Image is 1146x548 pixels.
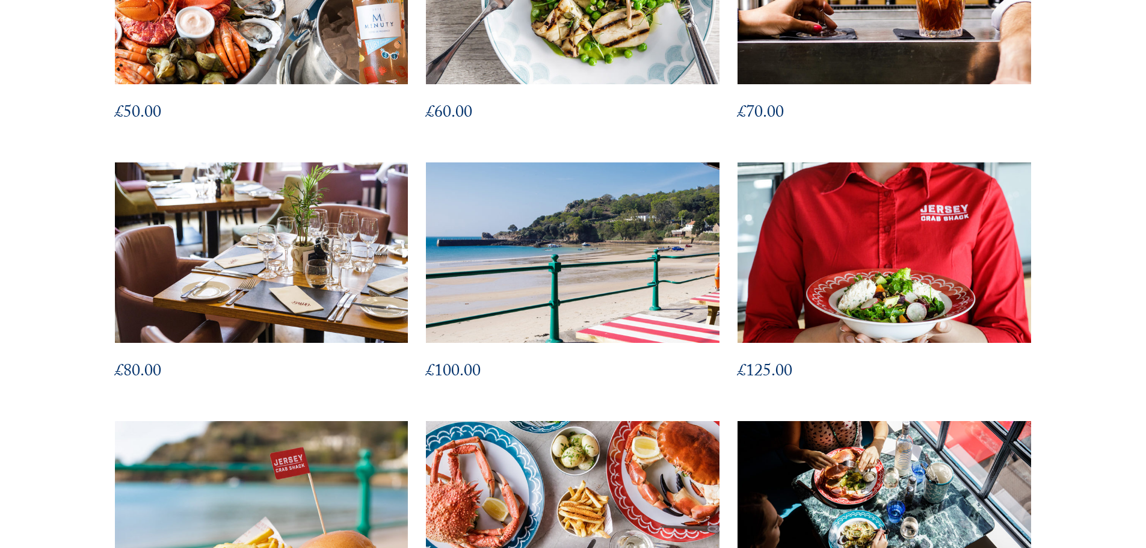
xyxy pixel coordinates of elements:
[426,99,472,129] bdi: 60.00
[738,358,746,387] span: £
[738,99,746,129] span: £
[115,162,408,421] a: £80.00
[115,99,161,129] bdi: 50.00
[426,358,481,387] bdi: 100.00
[426,162,719,421] a: £100.00
[738,162,1031,421] a: £125.00
[115,358,123,387] span: £
[426,358,434,387] span: £
[426,99,434,129] span: £
[115,99,123,129] span: £
[738,99,784,129] bdi: 70.00
[738,358,792,387] bdi: 125.00
[115,358,161,387] bdi: 80.00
